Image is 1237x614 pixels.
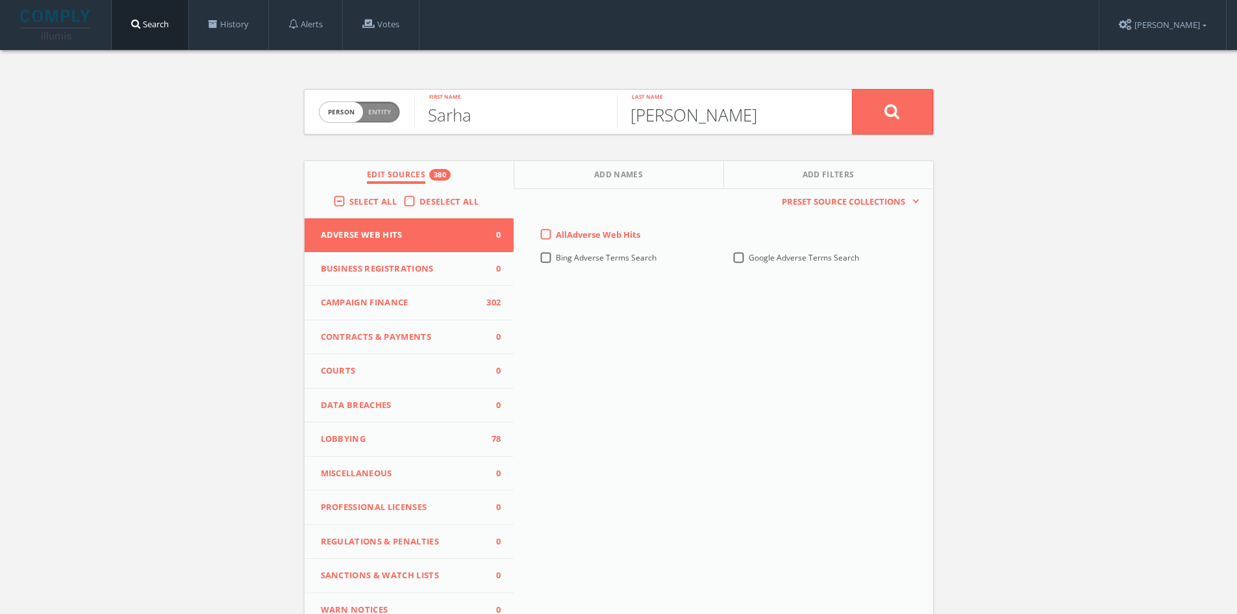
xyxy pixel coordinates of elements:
[481,569,501,582] span: 0
[305,491,514,525] button: Professional Licenses0
[305,218,514,252] button: Adverse Web Hits0
[481,467,501,480] span: 0
[419,196,479,207] span: Deselect All
[321,229,482,242] span: Adverse Web Hits
[481,296,501,309] span: 302
[321,365,482,377] span: Courts
[349,196,397,207] span: Select All
[514,161,724,189] button: Add Names
[481,229,501,242] span: 0
[321,569,482,582] span: Sanctions & Watch Lists
[305,389,514,423] button: Data Breaches0
[305,457,514,491] button: Miscellaneous0
[481,399,501,412] span: 0
[556,252,656,263] span: Bing Adverse Terms Search
[305,525,514,559] button: Regulations & Penalties0
[803,169,855,184] span: Add Filters
[775,196,912,209] span: Preset Source Collections
[321,399,482,412] span: Data Breaches
[321,262,482,275] span: Business Registrations
[321,296,482,309] span: Campaign Finance
[724,161,933,189] button: Add Filters
[481,331,501,344] span: 0
[305,559,514,593] button: Sanctions & Watch Lists0
[749,252,859,263] span: Google Adverse Terms Search
[775,196,919,209] button: Preset Source Collections
[321,501,482,514] span: Professional Licenses
[305,252,514,287] button: Business Registrations0
[321,535,482,548] span: Regulations & Penalties
[481,535,501,548] span: 0
[429,169,451,181] div: 380
[321,331,482,344] span: Contracts & Payments
[305,161,514,189] button: Edit Sources380
[556,229,640,240] span: All Adverse Web Hits
[481,501,501,514] span: 0
[321,433,482,446] span: Lobbying
[481,433,501,446] span: 78
[368,107,391,117] span: Entity
[305,320,514,355] button: Contracts & Payments0
[321,467,482,480] span: Miscellaneous
[481,365,501,377] span: 0
[594,169,643,184] span: Add Names
[305,354,514,389] button: Courts0
[319,102,363,122] span: person
[481,262,501,275] span: 0
[367,169,425,184] span: Edit Sources
[20,10,93,40] img: illumis
[305,422,514,457] button: Lobbying78
[305,286,514,320] button: Campaign Finance302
